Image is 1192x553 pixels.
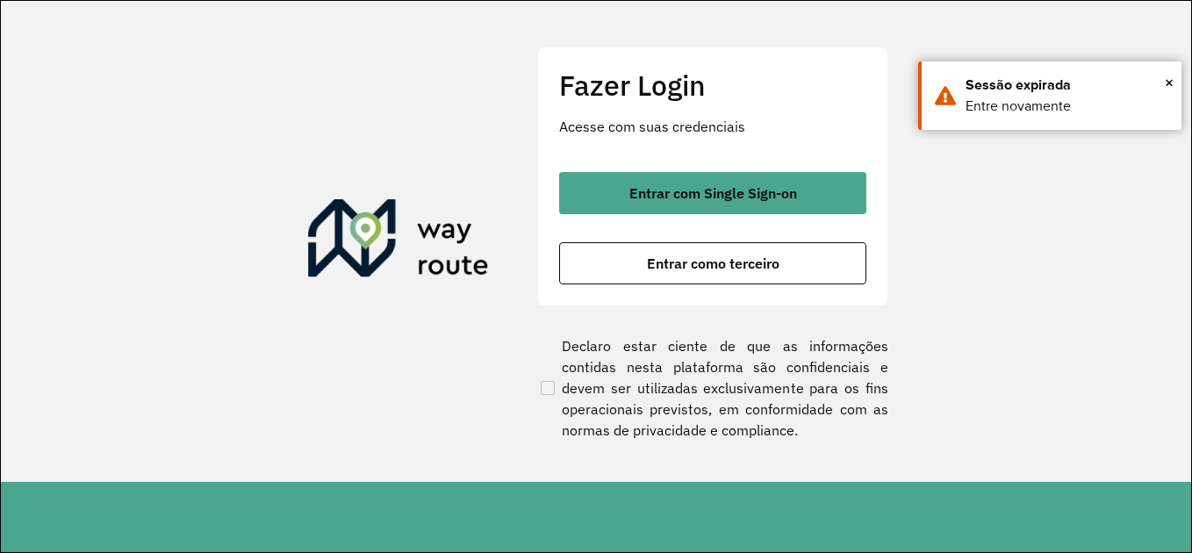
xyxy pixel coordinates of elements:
[966,96,1168,117] div: Entre novamente
[1165,69,1174,96] button: Close
[966,75,1168,96] div: Sessão expirada
[559,242,866,284] button: button
[559,116,866,137] p: Acesse com suas credenciais
[537,335,888,441] label: Declaro estar ciente de que as informações contidas nesta plataforma são confidenciais e devem se...
[308,199,489,284] img: Roteirizador AmbevTech
[629,186,797,200] span: Entrar com Single Sign-on
[559,68,866,102] h2: Fazer Login
[1165,69,1174,96] span: ×
[647,256,779,270] span: Entrar como terceiro
[559,172,866,214] button: button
